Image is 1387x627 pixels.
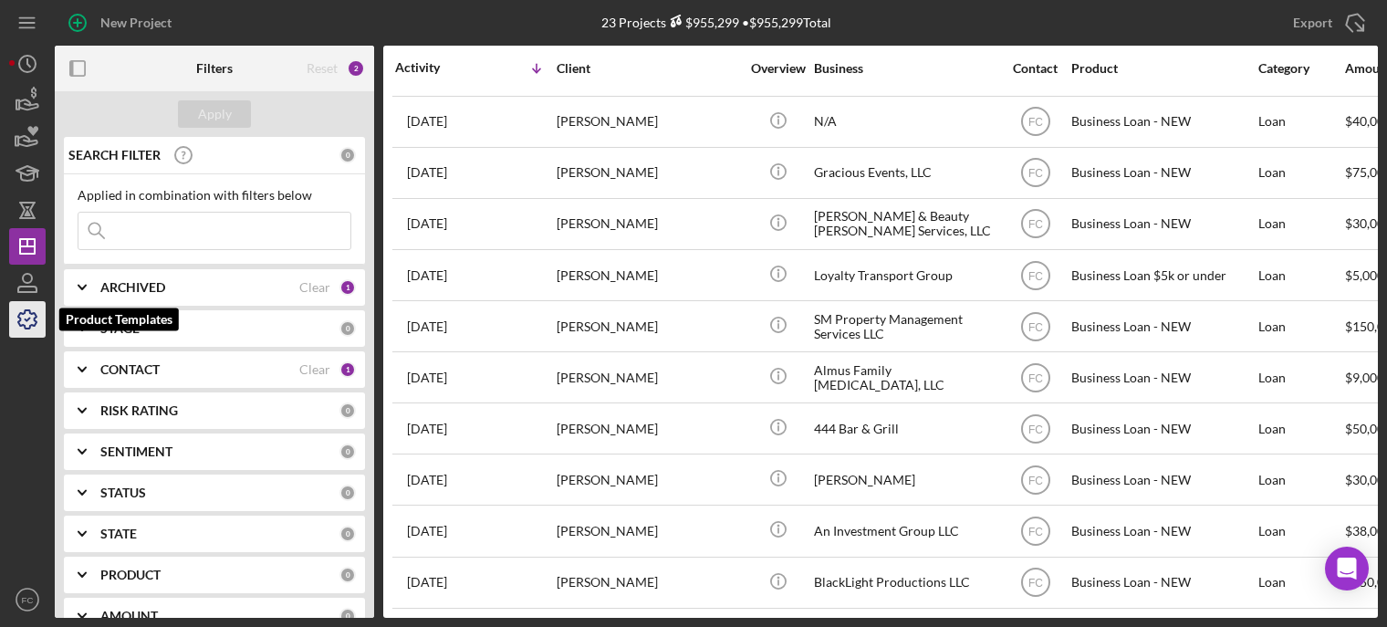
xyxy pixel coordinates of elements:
div: Business Loan - NEW [1071,404,1254,453]
button: FC [9,581,46,618]
div: 2 [347,59,365,78]
div: New Project [100,5,172,41]
div: [PERSON_NAME] [814,455,996,504]
span: $5,000 [1345,267,1384,283]
div: Loan [1258,559,1343,607]
time: 2025-05-01 18:59 [407,524,447,538]
div: [PERSON_NAME] [557,98,739,146]
div: Category [1258,61,1343,76]
text: FC [1028,577,1043,590]
div: Clear [299,362,330,377]
div: [PERSON_NAME] [557,200,739,248]
div: [PERSON_NAME] [557,404,739,453]
div: Product [1071,61,1254,76]
div: 0 [339,444,356,460]
time: 2025-08-19 23:31 [407,422,447,436]
div: Loan [1258,200,1343,248]
time: 2025-07-14 16:07 [407,473,447,487]
div: Clear [299,280,330,295]
button: Apply [178,100,251,128]
button: Export [1275,5,1378,41]
b: AMOUNT [100,609,158,623]
div: Business Loan - NEW [1071,559,1254,607]
b: SENTIMENT [100,444,172,459]
div: Business Loan - NEW [1071,98,1254,146]
div: Loan [1258,353,1343,402]
div: Loan [1258,455,1343,504]
div: [PERSON_NAME] [557,455,739,504]
text: FC [1028,218,1043,231]
div: [PERSON_NAME] [557,251,739,299]
time: 2025-09-09 14:14 [407,114,447,129]
time: 2025-08-21 15:53 [407,319,447,334]
div: Applied in combination with filters below [78,188,351,203]
div: Export [1293,5,1332,41]
div: Loan [1258,98,1343,146]
b: Filters [196,61,233,76]
b: SEARCH FILTER [68,148,161,162]
div: Business Loan - NEW [1071,302,1254,350]
time: 2025-04-24 10:45 [407,575,447,590]
text: FC [1028,423,1043,435]
text: FC [1028,269,1043,282]
div: [PERSON_NAME] & Beauty [PERSON_NAME] Services, LLC [814,200,996,248]
b: STATUS [100,486,146,500]
div: [PERSON_NAME] [557,559,739,607]
b: ARCHIVED [100,280,165,295]
div: Business Loan - NEW [1071,200,1254,248]
div: 23 Projects • $955,299 Total [601,15,831,30]
div: 0 [339,567,356,583]
div: Overview [744,61,812,76]
b: CONTACT [100,362,160,377]
time: 2025-09-02 15:57 [407,216,447,231]
div: Reset [307,61,338,76]
div: [PERSON_NAME] [557,353,739,402]
text: FC [1028,526,1043,538]
text: FC [1028,475,1043,487]
div: Contact [1001,61,1069,76]
time: 2025-09-05 18:32 [407,165,447,180]
div: 1 [339,361,356,378]
div: Client [557,61,739,76]
div: Activity [395,60,475,75]
div: Almus Family [MEDICAL_DATA], LLC [814,353,996,402]
div: 444 Bar & Grill [814,404,996,453]
div: 1 [339,279,356,296]
div: Loan [1258,507,1343,555]
div: Gracious Events, LLC [814,149,996,197]
text: FC [1028,371,1043,384]
text: FC [22,595,34,605]
b: STATE [100,527,137,541]
div: 0 [339,320,356,337]
div: An Investment Group LLC [814,507,996,555]
div: 0 [339,147,356,163]
div: Business Loan - NEW [1071,507,1254,555]
div: Business Loan - NEW [1071,353,1254,402]
div: [PERSON_NAME] [557,302,739,350]
div: Open Intercom Messenger [1325,547,1369,590]
div: [PERSON_NAME] [557,507,739,555]
div: N/A [814,98,996,146]
div: 0 [339,608,356,624]
div: Loan [1258,404,1343,453]
time: 2025-08-20 16:03 [407,371,447,385]
span: $9,000 [1345,370,1384,385]
text: FC [1028,320,1043,333]
div: Loan [1258,251,1343,299]
div: Loyalty Transport Group [814,251,996,299]
div: Loan [1258,302,1343,350]
b: STAGE [100,321,140,336]
text: FC [1028,167,1043,180]
div: Business [814,61,996,76]
div: Business Loan - NEW [1071,455,1254,504]
div: BlackLight Productions LLC [814,559,996,607]
div: Business Loan - NEW [1071,149,1254,197]
div: [PERSON_NAME] [557,149,739,197]
div: SM Property Management Services LLC [814,302,996,350]
b: RISK RATING [100,403,178,418]
div: 0 [339,526,356,542]
div: $955,299 [666,15,739,30]
text: FC [1028,116,1043,129]
div: Apply [198,100,232,128]
div: Loan [1258,149,1343,197]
